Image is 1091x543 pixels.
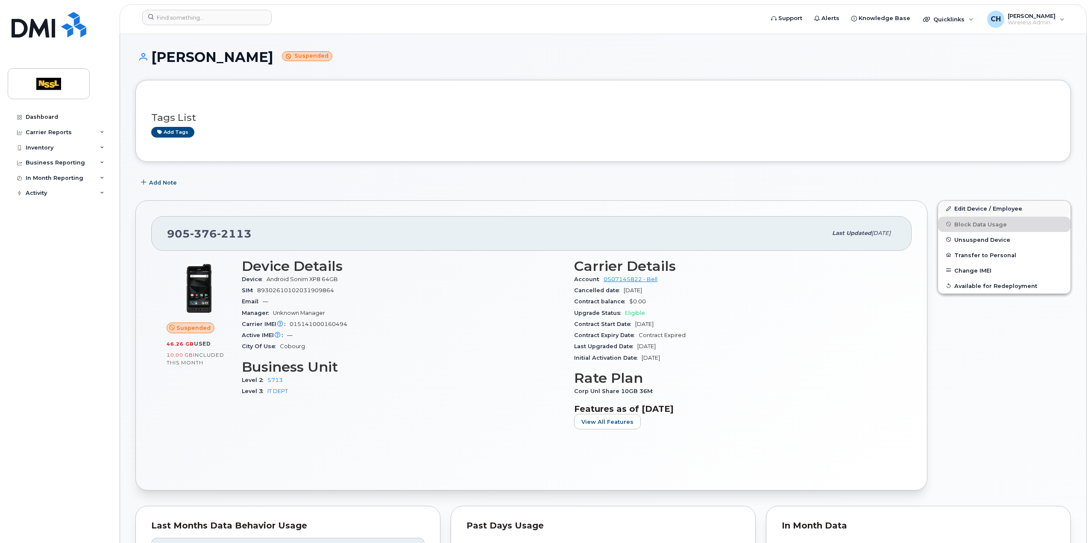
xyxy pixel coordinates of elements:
[574,414,641,429] button: View All Features
[639,332,686,338] span: Contract Expired
[242,321,290,327] span: Carrier IMEI
[466,522,740,530] div: Past Days Usage
[242,377,267,383] span: Level 2
[574,332,639,338] span: Contract Expiry Date
[637,343,656,349] span: [DATE]
[194,340,211,347] span: used
[782,522,1055,530] div: In Month Data
[938,278,1070,294] button: Available for Redeployment
[574,404,896,414] h3: Features as of [DATE]
[167,341,194,347] span: 46.26 GB
[574,310,625,316] span: Upgrade Status
[151,127,194,138] a: Add tags
[263,298,268,305] span: —
[287,332,293,338] span: —
[267,276,338,282] span: Android Sonim XP8 64GB
[242,287,257,294] span: SIM
[938,232,1070,247] button: Unsuspend Device
[173,263,225,314] img: image20231002-3703462-pts7pf.jpeg
[938,247,1070,263] button: Transfer to Personal
[242,276,267,282] span: Device
[604,276,657,282] a: 0507145822 - Bell
[635,321,654,327] span: [DATE]
[624,287,642,294] span: [DATE]
[871,230,891,236] span: [DATE]
[217,227,252,240] span: 2113
[938,217,1070,232] button: Block Data Usage
[954,236,1010,243] span: Unsuspend Device
[642,355,660,361] span: [DATE]
[190,227,217,240] span: 376
[149,179,177,187] span: Add Note
[151,522,425,530] div: Last Months Data Behavior Usage
[135,175,184,190] button: Add Note
[574,287,624,294] span: Cancelled date
[242,359,564,375] h3: Business Unit
[167,227,252,240] span: 905
[574,355,642,361] span: Initial Activation Date
[176,324,211,332] span: Suspended
[574,258,896,274] h3: Carrier Details
[938,263,1070,278] button: Change IMEI
[242,310,273,316] span: Manager
[574,298,629,305] span: Contract balance
[954,282,1037,289] span: Available for Redeployment
[280,343,305,349] span: Cobourg
[832,230,871,236] span: Last updated
[167,352,224,366] span: included this month
[574,276,604,282] span: Account
[267,377,283,383] a: 5713
[273,310,325,316] span: Unknown Manager
[625,310,645,316] span: Eligible
[242,332,287,338] span: Active IMEI
[167,352,193,358] span: 10.00 GB
[938,201,1070,216] a: Edit Device / Employee
[242,388,267,394] span: Level 3
[242,343,280,349] span: City Of Use
[290,321,347,327] span: 015141000160494
[629,298,646,305] span: $0.00
[574,388,657,394] span: Corp Unl Share 10GB 36M
[574,370,896,386] h3: Rate Plan
[282,51,332,61] small: Suspended
[135,50,1071,65] h1: [PERSON_NAME]
[242,298,263,305] span: Email
[574,343,637,349] span: Last Upgraded Date
[574,321,635,327] span: Contract Start Date
[267,388,288,394] a: IT DEPT
[257,287,334,294] span: 89302610102031909864
[151,112,1055,123] h3: Tags List
[242,258,564,274] h3: Device Details
[581,418,633,426] span: View All Features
